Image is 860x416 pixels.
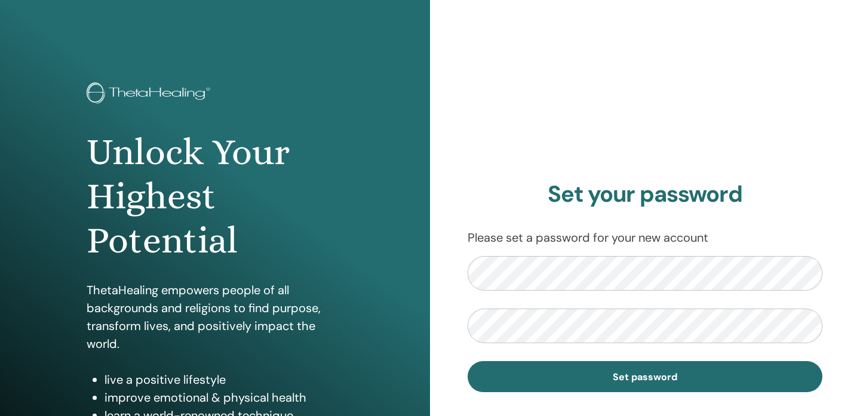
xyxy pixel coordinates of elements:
h2: Set your password [468,181,822,208]
li: improve emotional & physical health [105,389,343,406]
span: Set password [613,371,677,383]
p: Please set a password for your new account [468,229,822,246]
h1: Unlock Your Highest Potential [87,130,343,263]
p: ThetaHealing empowers people of all backgrounds and religions to find purpose, transform lives, a... [87,281,343,353]
button: Set password [468,361,822,392]
li: live a positive lifestyle [105,371,343,389]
